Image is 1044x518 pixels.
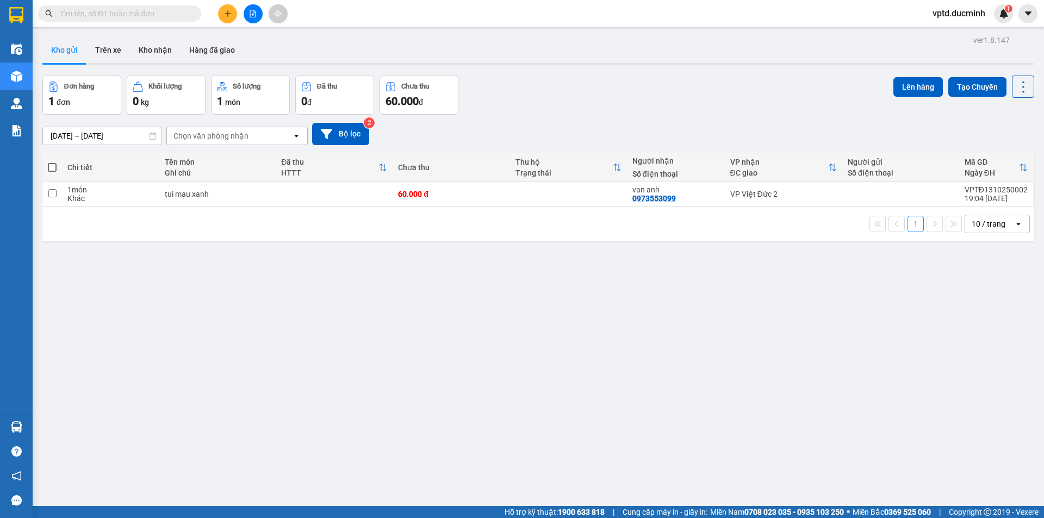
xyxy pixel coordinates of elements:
[133,95,139,108] span: 0
[730,168,828,177] div: ĐC giao
[1014,220,1023,228] svg: open
[57,98,70,107] span: đơn
[515,168,613,177] div: Trạng thái
[224,10,232,17] span: plus
[127,76,206,115] button: Khối lượng0kg
[401,83,429,90] div: Chưa thu
[233,83,260,90] div: Số lượng
[398,190,504,198] div: 60.000 đ
[632,157,719,165] div: Người nhận
[86,37,130,63] button: Trên xe
[419,98,423,107] span: đ
[281,158,378,166] div: Đã thu
[11,421,22,433] img: warehouse-icon
[380,76,458,115] button: Chưa thu60.000đ
[249,10,257,17] span: file-add
[312,123,369,145] button: Bộ lọc
[510,153,627,182] th: Toggle SortBy
[141,98,149,107] span: kg
[269,4,288,23] button: aim
[295,76,374,115] button: Đã thu0đ
[632,170,719,178] div: Số điện thoại
[364,117,375,128] sup: 2
[725,153,842,182] th: Toggle SortBy
[984,508,991,516] span: copyright
[67,194,154,203] div: Khác
[301,95,307,108] span: 0
[939,506,941,518] span: |
[11,71,22,82] img: warehouse-icon
[274,10,282,17] span: aim
[965,185,1028,194] div: VPTĐ1310250002
[225,98,240,107] span: món
[42,76,121,115] button: Đơn hàng1đơn
[11,446,22,457] span: question-circle
[130,37,181,63] button: Kho nhận
[11,125,22,136] img: solution-icon
[11,495,22,505] span: message
[1005,5,1012,13] sup: 1
[307,98,312,107] span: đ
[48,95,54,108] span: 1
[218,4,237,23] button: plus
[244,4,263,23] button: file-add
[730,158,828,166] div: VP nhận
[211,76,290,115] button: Số lượng1món
[847,510,850,514] span: ⚪️
[730,190,837,198] div: VP Việt Đức 2
[972,219,1005,229] div: 10 / trang
[908,216,924,232] button: 1
[948,77,1006,97] button: Tạo Chuyến
[924,7,994,20] span: vptd.ducminh
[45,10,53,17] span: search
[1018,4,1037,23] button: caret-down
[11,43,22,55] img: warehouse-icon
[317,83,337,90] div: Đã thu
[893,77,943,97] button: Lên hàng
[11,98,22,109] img: warehouse-icon
[148,83,182,90] div: Khối lượng
[67,163,154,172] div: Chi tiết
[67,185,154,194] div: 1 món
[276,153,393,182] th: Toggle SortBy
[165,168,270,177] div: Ghi chú
[965,194,1028,203] div: 19:04 [DATE]
[965,168,1019,177] div: Ngày ĐH
[853,506,931,518] span: Miền Bắc
[386,95,419,108] span: 60.000
[973,34,1010,46] div: ver 1.8.147
[43,127,161,145] input: Select a date range.
[632,185,719,194] div: van anh
[217,95,223,108] span: 1
[848,168,954,177] div: Số điện thoại
[744,508,844,516] strong: 0708 023 035 - 0935 103 250
[173,130,248,141] div: Chọn văn phòng nhận
[9,7,23,23] img: logo-vxr
[165,158,270,166] div: Tên món
[1023,9,1033,18] span: caret-down
[292,132,301,140] svg: open
[281,168,378,177] div: HTTT
[558,508,605,516] strong: 1900 633 818
[60,8,188,20] input: Tìm tên, số ĐT hoặc mã đơn
[398,163,504,172] div: Chưa thu
[632,194,676,203] div: 0973553099
[959,153,1033,182] th: Toggle SortBy
[965,158,1019,166] div: Mã GD
[623,506,707,518] span: Cung cấp máy in - giấy in:
[710,506,844,518] span: Miền Nam
[42,37,86,63] button: Kho gửi
[613,506,614,518] span: |
[1006,5,1010,13] span: 1
[165,190,270,198] div: tui mau xanh
[181,37,244,63] button: Hàng đã giao
[64,83,94,90] div: Đơn hàng
[884,508,931,516] strong: 0369 525 060
[848,158,954,166] div: Người gửi
[505,506,605,518] span: Hỗ trợ kỹ thuật:
[11,471,22,481] span: notification
[515,158,613,166] div: Thu hộ
[999,9,1009,18] img: icon-new-feature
